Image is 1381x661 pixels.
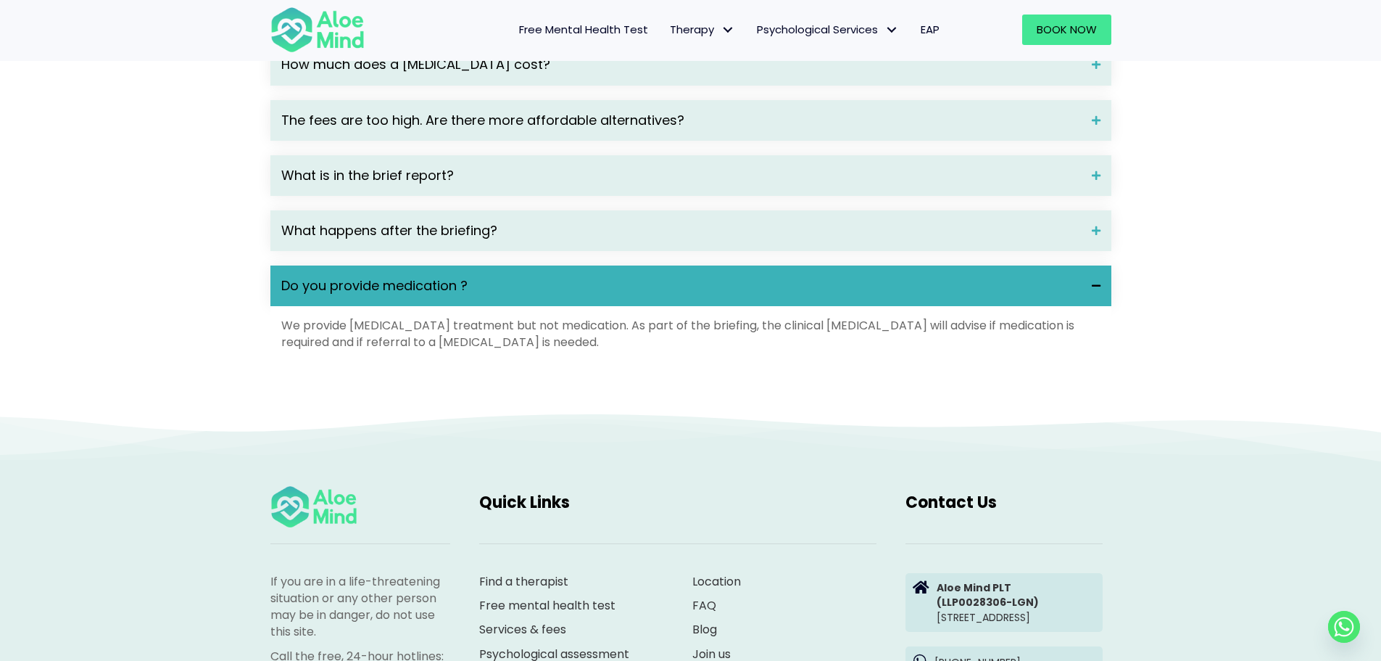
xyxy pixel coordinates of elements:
[670,22,735,37] span: Therapy
[519,22,648,37] span: Free Mental Health Test
[383,15,950,45] nav: Menu
[692,621,717,638] a: Blog
[479,573,568,590] a: Find a therapist
[746,15,910,45] a: Psychological ServicesPsychological Services: submenu
[270,485,357,529] img: Aloe mind Logo
[659,15,746,45] a: TherapyTherapy: submenu
[281,166,1081,185] span: What is in the brief report?
[937,580,1095,625] p: [STREET_ADDRESS]
[905,573,1103,632] a: Aloe Mind PLT(LLP0028306-LGN)[STREET_ADDRESS]
[937,580,1011,595] strong: Aloe Mind PLT
[281,276,1081,295] span: Do you provide medication ?
[270,573,450,641] p: If you are in a life-threatening situation or any other person may be in danger, do not use this ...
[508,15,659,45] a: Free Mental Health Test
[882,20,903,41] span: Psychological Services: submenu
[1022,15,1111,45] a: Book Now
[1328,611,1360,643] a: Whatsapp
[757,22,899,37] span: Psychological Services
[281,55,1081,74] span: How much does a [MEDICAL_DATA] cost?
[281,221,1081,240] span: What happens after the briefing?
[479,597,615,614] a: Free mental health test
[937,595,1039,609] strong: (LLP0028306-LGN)
[479,621,566,638] a: Services & fees
[281,111,1081,130] span: The fees are too high. Are there more affordable alternatives?
[692,597,716,614] a: FAQ
[905,491,997,514] span: Contact Us
[281,317,1100,350] p: We provide [MEDICAL_DATA] treatment but not medication. As part of the briefing, the clinical [ME...
[1037,22,1097,37] span: Book Now
[479,491,570,514] span: Quick Links
[921,22,940,37] span: EAP
[910,15,950,45] a: EAP
[718,20,739,41] span: Therapy: submenu
[692,573,741,590] a: Location
[270,6,365,54] img: Aloe mind Logo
